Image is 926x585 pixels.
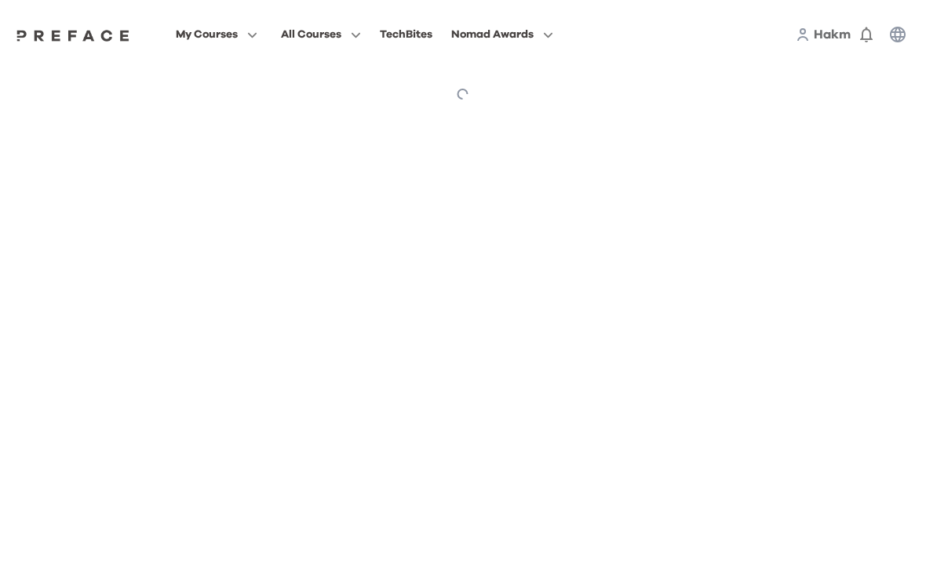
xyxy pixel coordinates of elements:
[281,25,341,44] span: All Courses
[814,25,851,44] a: Hakm
[380,25,432,44] div: TechBites
[176,25,238,44] span: My Courses
[13,29,133,42] img: Preface Logo
[13,28,133,41] a: Preface Logo
[814,28,851,41] span: Hakm
[447,24,558,45] button: Nomad Awards
[276,24,366,45] button: All Courses
[171,24,262,45] button: My Courses
[451,25,534,44] span: Nomad Awards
